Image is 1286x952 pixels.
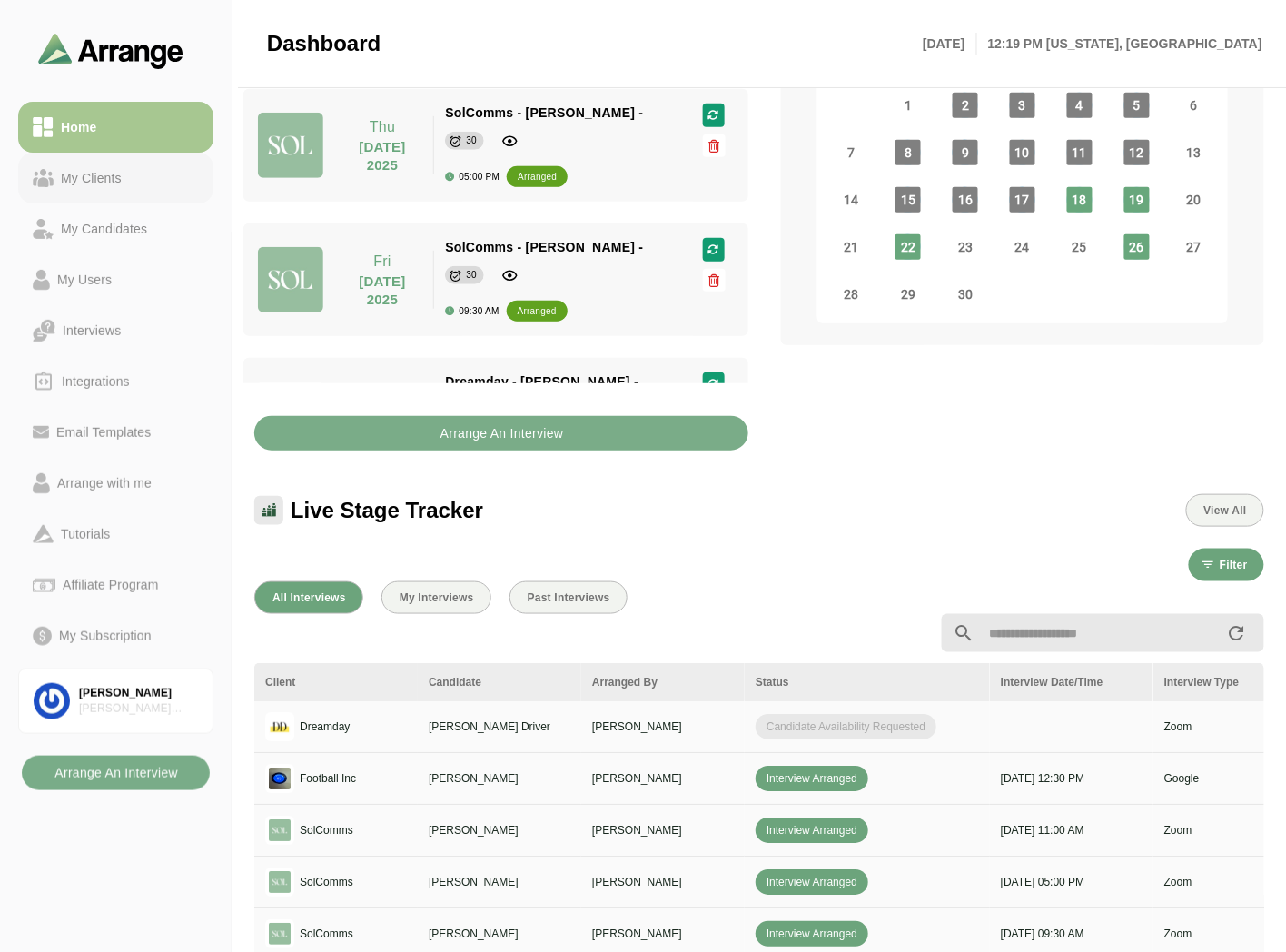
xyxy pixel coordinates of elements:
[838,234,864,260] span: Sunday, September 21, 2025
[429,674,570,690] div: Candidate
[54,167,129,189] div: My Clients
[342,116,423,138] p: Thu
[79,701,198,717] div: [PERSON_NAME] Associates
[953,140,978,165] span: Tuesday, September 9, 2025
[1219,559,1248,571] span: Filter
[50,269,119,291] div: My Users
[291,497,483,524] span: Live Stage Tracker
[254,416,748,451] button: Arrange An Interview
[18,509,213,560] a: Tutorials
[466,266,477,284] div: 30
[1124,93,1150,118] span: Friday, September 5, 2025
[1067,234,1093,260] span: Thursday, September 25, 2025
[300,822,353,838] p: SolComms
[265,919,294,948] img: logo
[54,756,178,790] b: Arrange An Interview
[18,407,213,458] a: Email Templates
[440,416,564,451] b: Arrange An Interview
[756,674,979,690] div: Status
[18,356,213,407] a: Integrations
[895,234,921,260] span: Monday, September 22, 2025
[272,591,346,604] span: All Interviews
[1010,234,1035,260] span: Wednesday, September 24, 2025
[265,868,294,897] img: logo
[18,254,213,305] a: My Users
[50,472,159,494] div: Arrange with me
[838,140,864,165] span: Sunday, September 7, 2025
[1124,234,1150,260] span: Friday, September 26, 2025
[265,764,294,793] img: logo
[18,669,213,734] a: [PERSON_NAME][PERSON_NAME] Associates
[838,187,864,213] span: Sunday, September 14, 2025
[923,33,976,55] p: [DATE]
[445,240,643,254] span: SolComms - [PERSON_NAME] -
[18,102,213,153] a: Home
[509,581,628,614] button: Past Interviews
[300,719,350,735] p: Dreamday
[18,560,213,610] a: Affiliate Program
[399,591,474,604] span: My Interviews
[38,33,183,68] img: arrangeai-name-small-logo.4d2b8aee.svg
[265,816,294,845] img: logo
[527,591,610,604] span: Past Interviews
[429,822,570,838] p: [PERSON_NAME]
[445,172,500,182] div: 05:00 PM
[895,140,921,165] span: Monday, September 8, 2025
[1001,674,1143,690] div: Interview Date/Time
[756,766,868,791] span: Interview Arranged
[22,756,210,790] button: Arrange An Interview
[52,625,159,647] div: My Subscription
[79,686,198,701] div: [PERSON_NAME]
[1010,187,1035,213] span: Wednesday, September 17, 2025
[1067,187,1093,213] span: Thursday, September 18, 2025
[265,712,294,741] img: logo
[756,818,868,843] span: Interview Arranged
[342,138,423,174] p: [DATE] 2025
[300,926,353,942] p: SolComms
[1001,770,1143,787] p: [DATE] 12:30 PM
[342,273,423,309] p: [DATE] 2025
[254,581,363,614] button: All Interviews
[1182,140,1207,165] span: Saturday, September 13, 2025
[49,421,158,443] div: Email Templates
[592,822,734,838] p: [PERSON_NAME]
[445,105,643,120] span: SolComms - [PERSON_NAME] -
[953,187,978,213] span: Tuesday, September 16, 2025
[953,282,978,307] span: Tuesday, September 30, 2025
[1124,187,1150,213] span: Friday, September 19, 2025
[445,306,499,316] div: 09:30 AM
[55,574,165,596] div: Affiliate Program
[55,320,128,342] div: Interviews
[267,30,381,57] span: Dashboard
[466,132,477,150] div: 30
[1182,234,1207,260] span: Saturday, September 27, 2025
[1010,140,1035,165] span: Wednesday, September 10, 2025
[1189,549,1264,581] button: Filter
[1001,822,1143,838] p: [DATE] 11:00 AM
[54,371,137,392] div: Integrations
[342,251,423,273] p: Fri
[258,113,323,178] img: solcomms_logo.jpg
[445,374,638,389] span: Dreamday - [PERSON_NAME] -
[756,869,868,895] span: Interview Arranged
[977,33,1262,55] p: 12:19 PM [US_STATE], [GEOGRAPHIC_DATA]
[1067,140,1093,165] span: Thursday, September 11, 2025
[592,926,734,942] p: [PERSON_NAME]
[1182,187,1207,213] span: Saturday, September 20, 2025
[54,218,154,240] div: My Candidates
[18,458,213,509] a: Arrange with me
[258,247,323,312] img: solcomms_logo.jpg
[1010,93,1035,118] span: Wednesday, September 3, 2025
[429,874,570,890] p: [PERSON_NAME]
[1124,140,1150,165] span: Friday, September 12, 2025
[300,874,353,890] p: SolComms
[54,116,104,138] div: Home
[592,719,734,735] p: [PERSON_NAME]
[429,926,570,942] p: [PERSON_NAME]
[18,610,213,661] a: My Subscription
[1203,504,1247,517] span: View All
[18,305,213,356] a: Interviews
[1001,874,1143,890] p: [DATE] 05:00 PM
[895,282,921,307] span: Monday, September 29, 2025
[592,770,734,787] p: [PERSON_NAME]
